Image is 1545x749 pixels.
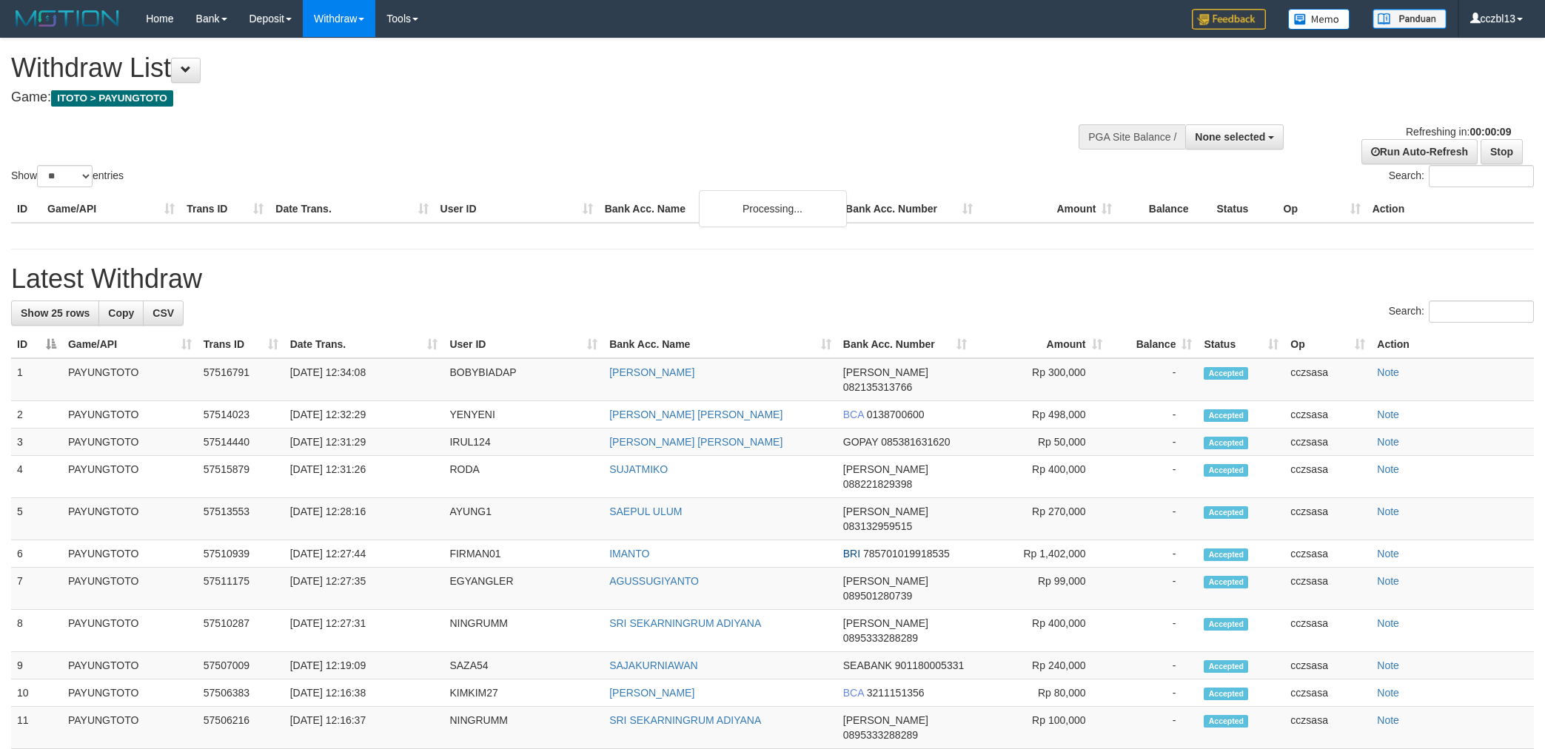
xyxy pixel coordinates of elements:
span: Copy 085381631620 to clipboard [881,436,950,448]
td: cczsasa [1284,358,1371,401]
img: panduan.png [1373,9,1447,29]
a: Stop [1481,139,1523,164]
a: AGUSSUGIYANTO [609,575,699,587]
td: PAYUNGTOTO [62,679,198,707]
label: Show entries [11,165,124,187]
a: IMANTO [609,548,649,560]
td: 57506216 [198,707,284,749]
th: Trans ID: activate to sort column ascending [198,331,284,358]
td: [DATE] 12:31:26 [284,456,444,498]
span: Accepted [1204,548,1248,561]
a: Note [1377,463,1399,475]
span: Copy 0895333288289 to clipboard [843,729,918,741]
td: IRUL124 [443,429,603,456]
a: SAEPUL ULUM [609,506,682,517]
td: 57506383 [198,679,284,707]
td: - [1108,652,1199,679]
a: Note [1377,436,1399,448]
td: AYUNG1 [443,498,603,540]
span: [PERSON_NAME] [843,463,928,475]
span: Copy 088221829398 to clipboard [843,478,912,490]
th: ID [11,195,41,223]
td: Rp 240,000 [973,652,1108,679]
th: Balance [1118,195,1210,223]
h1: Latest Withdraw [11,264,1534,294]
td: PAYUNGTOTO [62,540,198,568]
td: PAYUNGTOTO [62,610,198,652]
span: BCA [843,687,864,699]
td: RODA [443,456,603,498]
span: Accepted [1204,437,1248,449]
a: Run Auto-Refresh [1361,139,1478,164]
td: Rp 400,000 [973,456,1108,498]
a: Note [1377,409,1399,420]
td: [DATE] 12:16:38 [284,679,444,707]
label: Search: [1389,300,1534,323]
td: EGYANGLER [443,568,603,610]
a: Note [1377,506,1399,517]
td: 57511175 [198,568,284,610]
span: [PERSON_NAME] [843,366,928,378]
td: - [1108,707,1199,749]
td: - [1108,610,1199,652]
td: 7 [11,568,62,610]
td: Rp 99,000 [973,568,1108,610]
td: 57513553 [198,498,284,540]
td: Rp 50,000 [973,429,1108,456]
td: cczsasa [1284,429,1371,456]
td: - [1108,679,1199,707]
a: Note [1377,548,1399,560]
td: Rp 100,000 [973,707,1108,749]
h1: Withdraw List [11,53,1015,83]
span: Accepted [1204,715,1248,728]
a: [PERSON_NAME] [609,687,694,699]
td: NINGRUMM [443,610,603,652]
a: CSV [143,300,184,326]
span: Copy 083132959515 to clipboard [843,520,912,532]
td: Rp 498,000 [973,401,1108,429]
span: Copy 0138700600 to clipboard [867,409,925,420]
td: 9 [11,652,62,679]
td: 57507009 [198,652,284,679]
span: Copy 082135313766 to clipboard [843,381,912,393]
input: Search: [1429,300,1534,323]
th: Action [1367,195,1534,223]
a: Note [1377,617,1399,629]
td: BOBYBIADAP [443,358,603,401]
span: Copy 785701019918535 to clipboard [863,548,950,560]
td: 5 [11,498,62,540]
span: Accepted [1204,618,1248,631]
td: cczsasa [1284,707,1371,749]
span: Copy 901180005331 to clipboard [895,659,964,671]
span: [PERSON_NAME] [843,617,928,629]
span: [PERSON_NAME] [843,506,928,517]
td: 4 [11,456,62,498]
td: 57510939 [198,540,284,568]
th: Status [1210,195,1277,223]
td: 57516791 [198,358,284,401]
a: SUJATMIKO [609,463,668,475]
span: Accepted [1204,576,1248,588]
td: Rp 1,402,000 [973,540,1108,568]
div: PGA Site Balance / [1079,124,1185,150]
strong: 00:00:09 [1469,126,1511,138]
span: Copy 3211151356 to clipboard [867,687,925,699]
select: Showentries [37,165,93,187]
a: Note [1377,366,1399,378]
span: Accepted [1204,506,1248,519]
td: PAYUNGTOTO [62,456,198,498]
td: NINGRUMM [443,707,603,749]
span: GOPAY [843,436,878,448]
td: 10 [11,679,62,707]
td: KIMKIM27 [443,679,603,707]
th: Date Trans.: activate to sort column ascending [284,331,444,358]
a: SAJAKURNIAWAN [609,659,698,671]
a: [PERSON_NAME] [PERSON_NAME] [609,436,782,448]
span: None selected [1195,131,1265,143]
a: Note [1377,687,1399,699]
td: Rp 400,000 [973,610,1108,652]
span: Accepted [1204,367,1248,380]
td: 3 [11,429,62,456]
th: Balance: activate to sort column ascending [1108,331,1199,358]
th: Bank Acc. Name [599,195,839,223]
